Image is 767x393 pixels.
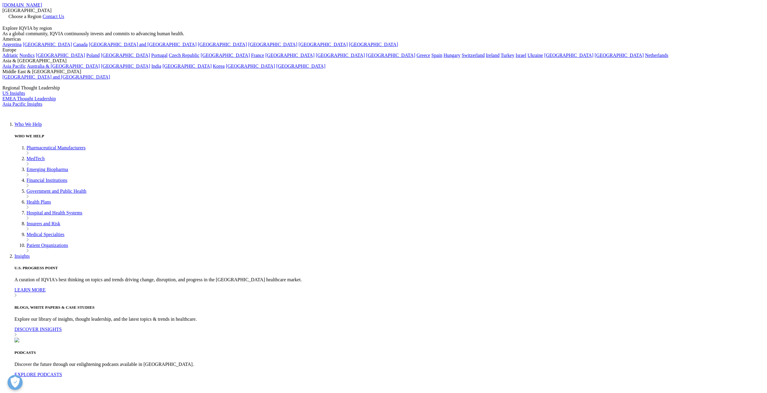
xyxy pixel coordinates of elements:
a: MedTech [27,156,45,161]
a: Portugal [151,53,168,58]
h5: BLOGS, WHITE PAPERS & CASE STUDIES [14,305,765,310]
a: [GEOGRAPHIC_DATA] [101,64,150,69]
a: Asia Pacific Insights [2,101,42,107]
a: Who We Help [14,122,42,127]
a: Patient Organizations [27,243,68,248]
p: Discover the future through our enlightening podcasts available in [GEOGRAPHIC_DATA]. [14,362,765,367]
div: Americas [2,36,765,42]
a: Turkey [501,53,514,58]
a: [GEOGRAPHIC_DATA] [101,53,150,58]
button: Open Preferences [8,375,23,390]
a: Poland [86,53,99,58]
a: Nordics [19,53,35,58]
div: Middle East & [GEOGRAPHIC_DATA] [2,69,765,74]
a: Hungary [444,53,461,58]
a: Netherlands [645,53,668,58]
a: [GEOGRAPHIC_DATA] and [GEOGRAPHIC_DATA] [2,74,110,80]
a: [GEOGRAPHIC_DATA] [366,53,415,58]
p: A curation of IQVIA's best thinking on topics and trends driving change, disruption, and progress... [14,277,765,282]
a: Korea [213,64,225,69]
a: [DOMAIN_NAME] [2,2,42,8]
a: US Insights [2,91,25,96]
a: DISCOVER INSIGHTS [14,327,765,338]
p: Explore our library of insights, thought leadership, and the latest topics & trends in healthcare. [14,317,765,322]
img: 2447_woman-watching-business-training-on-laptop-and-learning-from-home.jpg [14,338,19,342]
a: [GEOGRAPHIC_DATA] [201,53,250,58]
a: Financial Institutions [27,178,68,183]
a: Canada [73,42,88,47]
a: [GEOGRAPHIC_DATA] [23,42,72,47]
a: Greece [417,53,430,58]
a: EXPLORE PODCASTS [14,372,765,383]
span: Choose a Region [8,14,41,19]
a: [GEOGRAPHIC_DATA] [316,53,365,58]
a: Switzerland [462,53,485,58]
div: Explore IQVIA by region [2,26,765,31]
a: Ireland [486,53,499,58]
a: EMEA Thought Leadership [2,96,56,101]
a: Emerging Biopharma [27,167,68,172]
a: [GEOGRAPHIC_DATA] [544,53,593,58]
a: Argentina [2,42,22,47]
a: Ukraine [527,53,543,58]
a: Czech Republic [169,53,200,58]
a: [GEOGRAPHIC_DATA] and [GEOGRAPHIC_DATA] [89,42,196,47]
a: [GEOGRAPHIC_DATA] [248,42,297,47]
a: LEARN MORE [14,287,765,298]
img: IQVIA Healthcare Information Technology and Pharma Clinical Research Company [2,107,51,116]
h5: PODCASTS [14,350,765,355]
a: Pharmaceutical Manufacturers [27,145,86,150]
a: [GEOGRAPHIC_DATA] [349,42,398,47]
a: Adriatic [2,53,18,58]
a: [GEOGRAPHIC_DATA] [595,53,644,58]
div: Regional Thought Leadership [2,85,765,91]
a: [GEOGRAPHIC_DATA] [36,53,85,58]
h5: U.S. PROGRESS POINT [14,266,765,270]
a: Contact Us [42,14,64,19]
a: Hospital and Health Systems [27,210,82,215]
div: [GEOGRAPHIC_DATA] [2,8,765,13]
h5: WHO WE HELP [14,134,765,139]
a: Health Plans [27,199,51,204]
a: Insights [14,254,30,259]
a: Insurers and Risk [27,221,60,226]
a: [GEOGRAPHIC_DATA] [266,53,315,58]
a: Australia & [GEOGRAPHIC_DATA] [27,64,100,69]
a: Medical Specialties [27,232,64,237]
a: Israel [516,53,527,58]
a: [GEOGRAPHIC_DATA] [198,42,247,47]
div: As a global community, IQVIA continuously invests and commits to advancing human health. [2,31,765,36]
a: [GEOGRAPHIC_DATA] [276,64,325,69]
a: [GEOGRAPHIC_DATA] [226,64,275,69]
div: Asia & [GEOGRAPHIC_DATA] [2,58,765,64]
a: [GEOGRAPHIC_DATA] [162,64,212,69]
a: Government and Public Health [27,189,86,194]
a: Asia Pacific [2,64,26,69]
a: Spain [431,53,442,58]
a: India [151,64,161,69]
div: Europe [2,47,765,53]
a: France [251,53,264,58]
a: [GEOGRAPHIC_DATA] [299,42,348,47]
